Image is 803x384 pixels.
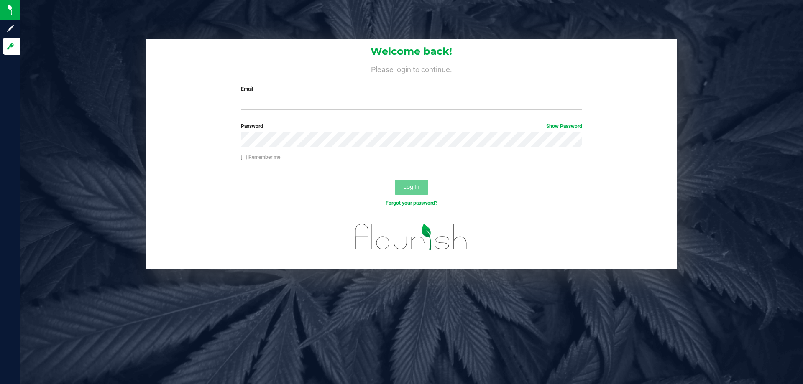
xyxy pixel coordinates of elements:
[6,42,15,51] inline-svg: Log in
[403,183,419,190] span: Log In
[345,216,478,258] img: flourish_logo.svg
[146,64,677,74] h4: Please login to continue.
[146,46,677,57] h1: Welcome back!
[6,24,15,33] inline-svg: Sign up
[241,85,582,93] label: Email
[241,123,263,129] span: Password
[241,155,247,160] input: Remember me
[386,200,437,206] a: Forgot your password?
[241,153,280,161] label: Remember me
[395,180,428,195] button: Log In
[546,123,582,129] a: Show Password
